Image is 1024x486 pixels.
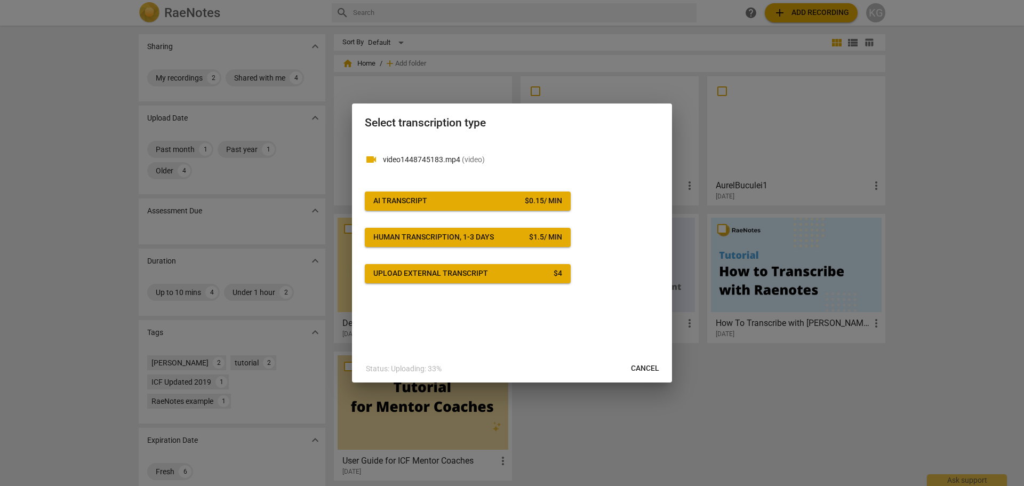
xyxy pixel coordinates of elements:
[525,196,562,206] div: $ 0.15 / min
[365,153,378,166] span: videocam
[365,228,571,247] button: Human transcription, 1-3 days$1.5/ min
[373,232,494,243] div: Human transcription, 1-3 days
[365,192,571,211] button: AI Transcript$0.15/ min
[373,196,427,206] div: AI Transcript
[383,154,659,165] p: video1448745183.mp4(video)
[529,232,562,243] div: $ 1.5 / min
[622,359,668,378] button: Cancel
[631,363,659,374] span: Cancel
[365,116,659,130] h2: Select transcription type
[365,264,571,283] button: Upload external transcript$4
[462,155,485,164] span: ( video )
[554,268,562,279] div: $ 4
[366,363,442,375] p: Status: Uploading: 33%
[373,268,488,279] div: Upload external transcript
